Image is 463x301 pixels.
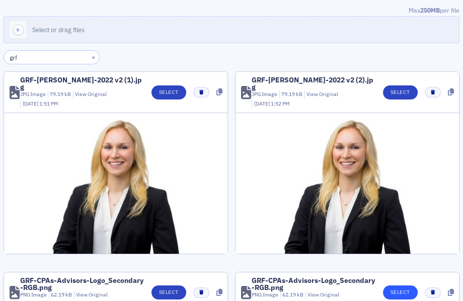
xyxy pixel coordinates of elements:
div: JPG Image [252,90,277,98]
button: × [89,53,98,62]
span: Select or drag files [32,26,85,34]
span: 250MB [420,6,440,14]
button: Select [151,85,186,99]
div: 79.19 kB [279,90,303,98]
span: [DATE] [254,100,271,107]
button: Select [151,285,186,299]
button: Select or drag files [4,16,459,43]
div: JPG Image [20,90,46,98]
a: View Original [75,90,107,97]
div: PNG Image [20,291,47,299]
button: Select [383,285,418,299]
a: View Original [307,291,339,298]
span: 1:52 PM [271,100,290,107]
div: Max per file [4,6,459,17]
div: GRF-[PERSON_NAME]-2022 v2 (1).jpg [20,76,144,90]
div: GRF-CPAs-Advisors-Logo_Secondary-RGB.png [20,277,144,291]
button: Select [383,85,418,99]
div: 62.19 kB [280,291,304,299]
div: GRF-CPAs-Advisors-Logo_Secondary-RGB.png [252,277,376,291]
div: 62.19 kB [49,291,72,299]
input: Search… [4,50,100,64]
div: 79.19 kB [48,90,71,98]
div: PNG Image [252,291,278,299]
span: 1:51 PM [39,100,58,107]
a: View Original [76,291,108,298]
div: GRF-[PERSON_NAME]-2022 v2 (2).jpg [252,76,376,90]
span: [DATE] [23,100,39,107]
a: View Original [306,90,338,97]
